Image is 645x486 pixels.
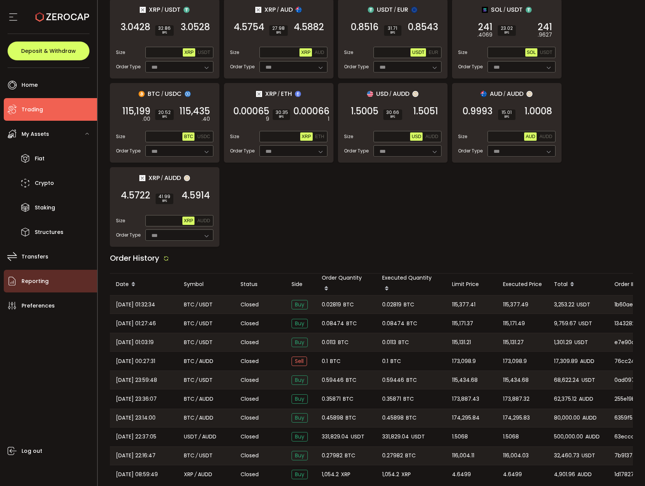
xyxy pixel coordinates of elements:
[241,452,259,460] span: Closed
[22,129,49,140] span: My Assets
[351,23,378,31] span: 0.8516
[410,132,423,141] button: USD
[554,300,574,309] span: 3,253.22
[184,395,194,403] span: BTC
[165,89,182,98] span: USDC
[579,395,593,403] span: AUDD
[406,414,417,422] span: BTC
[184,134,193,139] span: BTC
[184,357,194,366] span: BTC
[196,395,198,403] em: /
[116,148,140,154] span: Order Type
[196,338,198,347] em: /
[338,338,349,347] span: BTC
[294,23,324,31] span: 4.5882
[458,133,467,140] span: Size
[182,217,195,225] button: XRP
[574,338,588,347] span: USDT
[446,280,497,289] div: Limit Price
[429,50,438,55] span: EUR
[424,132,440,141] button: AUDD
[22,251,48,262] span: Transfers
[202,115,210,123] em: .40
[328,115,329,123] em: 1
[199,357,213,366] span: AUDD
[425,134,438,139] span: AUDD
[411,7,417,13] img: eur_portfolio.svg
[292,300,308,309] span: Buy
[412,91,418,97] img: zuPXiwguUFiBOIQyqLOiXsnnNitlx7q4LCwEbLHADjIpTka+Lip0HH8D0VTrd02z+wEAAAAASUVORK5CYII=
[199,376,213,384] span: USDT
[313,48,326,57] button: AUD
[490,89,502,98] span: AUD
[202,432,216,441] span: AUDD
[142,115,150,123] em: .00
[121,192,150,199] span: 4.5722
[351,108,378,115] span: 1.5005
[184,7,190,13] img: usdt_portfolio.svg
[452,319,473,328] span: 115,171.37
[241,414,259,422] span: Closed
[255,7,261,13] img: xrp_portfolio.png
[314,132,326,141] button: ETH
[368,7,374,13] img: usdt_portfolio.svg
[491,5,502,14] span: SOL
[199,395,213,403] span: AUDD
[194,470,197,479] em: /
[398,338,409,347] span: BTC
[182,192,210,199] span: 4.5914
[351,432,364,441] span: USDT
[276,110,287,115] span: 30.35
[161,175,163,181] em: /
[346,414,356,422] span: BTC
[302,134,311,139] span: XRP
[158,26,171,31] span: 32.86
[614,338,639,346] span: e7e90cdc-b975-4048-a497-7909bc04476e
[196,48,212,57] button: USDT
[322,376,344,384] span: 0.59446
[278,91,280,97] em: /
[458,148,483,154] span: Order Type
[234,23,264,31] span: 4.5754
[110,253,159,263] span: Order History
[477,31,492,39] em: .4069
[540,50,552,55] span: USDT
[184,432,198,441] span: USDT
[292,432,308,441] span: Buy
[116,232,140,238] span: Order Type
[272,26,285,31] span: 27.98
[503,300,528,309] span: 115,377.49
[343,395,353,403] span: BTC
[554,451,579,460] span: 32,460.73
[185,91,191,97] img: usdc_portfolio.svg
[235,280,285,289] div: Status
[507,5,523,14] span: USDT
[614,395,639,403] span: 255e19bb-9510-4d4c-aa50-12892e371b80
[35,178,54,189] span: Crypto
[412,50,424,55] span: USDT
[554,395,577,403] span: 62,375.12
[233,108,269,115] span: 0.00065
[458,49,467,56] span: Size
[35,202,55,213] span: Staking
[116,470,158,479] span: [DATE] 08:59:49
[404,300,414,309] span: BTC
[122,108,150,115] span: 115,199
[501,26,513,31] span: 23.02
[120,23,150,31] span: 3.0428
[199,319,213,328] span: USDT
[526,7,532,13] img: usdt_portfolio.svg
[503,376,529,384] span: 115,434.68
[116,49,125,56] span: Size
[184,300,194,309] span: BTC
[344,148,369,154] span: Order Type
[582,376,595,384] span: USDT
[322,414,343,422] span: 0.45898
[412,134,421,139] span: USD
[281,89,292,98] span: ETH
[196,414,198,422] em: /
[184,218,193,223] span: XRP
[184,414,194,422] span: BTC
[386,115,399,119] i: BPS
[164,173,181,183] span: AUDD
